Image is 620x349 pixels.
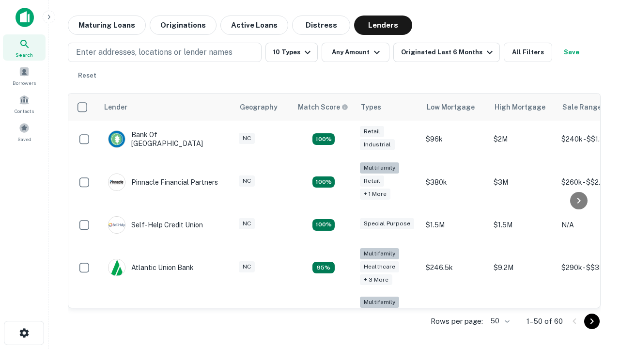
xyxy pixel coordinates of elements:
img: picture [108,259,125,276]
div: + 1 more [360,189,390,200]
img: picture [108,217,125,233]
div: Matching Properties: 15, hasApolloMatch: undefined [312,133,335,145]
span: Search [15,51,33,59]
td: $2M [489,121,557,158]
div: Low Mortgage [427,101,475,113]
p: 1–50 of 60 [527,316,563,327]
a: Search [3,34,46,61]
button: All Filters [504,43,552,62]
td: $1.5M [421,206,489,243]
div: Multifamily [360,162,399,174]
span: Borrowers [13,79,36,87]
div: The Fidelity Bank [108,308,186,325]
button: Save your search to get updates of matches that match your search criteria. [556,43,587,62]
button: Originations [150,16,217,35]
div: Industrial [360,139,395,150]
div: Matching Properties: 11, hasApolloMatch: undefined [312,219,335,231]
div: Matching Properties: 9, hasApolloMatch: undefined [312,262,335,273]
img: picture [108,174,125,190]
div: Matching Properties: 17, hasApolloMatch: undefined [312,176,335,188]
th: Geography [234,94,292,121]
div: Retail [360,175,384,187]
div: Types [361,101,381,113]
a: Borrowers [3,63,46,89]
td: $3.2M [489,292,557,341]
p: Enter addresses, locations or lender names [76,47,232,58]
th: High Mortgage [489,94,557,121]
div: NC [239,218,255,229]
td: $9.2M [489,243,557,292]
div: Capitalize uses an advanced AI algorithm to match your search with the best lender. The match sco... [298,102,348,112]
div: Self-help Credit Union [108,216,203,234]
div: High Mortgage [495,101,545,113]
td: $246.5k [421,243,489,292]
div: Geography [240,101,278,113]
button: Go to next page [584,314,600,329]
div: Originated Last 6 Months [401,47,496,58]
th: Capitalize uses an advanced AI algorithm to match your search with the best lender. The match sco... [292,94,355,121]
div: Bank Of [GEOGRAPHIC_DATA] [108,130,224,148]
th: Lender [98,94,234,121]
a: Saved [3,119,46,145]
div: Multifamily [360,297,399,308]
td: $246k [421,292,489,341]
button: Enter addresses, locations or lender names [68,43,262,62]
div: 50 [487,314,511,328]
button: Maturing Loans [68,16,146,35]
button: Lenders [354,16,412,35]
button: Originated Last 6 Months [393,43,500,62]
td: $96k [421,121,489,158]
h6: Match Score [298,102,346,112]
span: Contacts [15,107,34,115]
div: Special Purpose [360,218,414,229]
button: 10 Types [265,43,318,62]
span: Saved [17,135,31,143]
div: Lender [104,101,127,113]
div: Retail [360,126,384,137]
div: Pinnacle Financial Partners [108,174,218,191]
button: Reset [72,66,103,85]
img: picture [108,131,125,147]
button: Distress [292,16,350,35]
div: Multifamily [360,248,399,259]
div: NC [239,133,255,144]
div: + 3 more [360,274,392,286]
td: $1.5M [489,206,557,243]
div: Sale Range [562,101,602,113]
td: $380k [421,158,489,206]
div: Healthcare [360,261,399,272]
img: capitalize-icon.png [15,8,34,27]
div: NC [239,261,255,272]
p: Rows per page: [431,316,483,327]
div: Atlantic Union Bank [108,259,194,276]
button: Active Loans [220,16,288,35]
div: NC [239,175,255,187]
th: Low Mortgage [421,94,489,121]
th: Types [355,94,421,121]
button: Any Amount [322,43,389,62]
td: $3M [489,158,557,206]
a: Contacts [3,91,46,117]
iframe: Chat Widget [572,240,620,287]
